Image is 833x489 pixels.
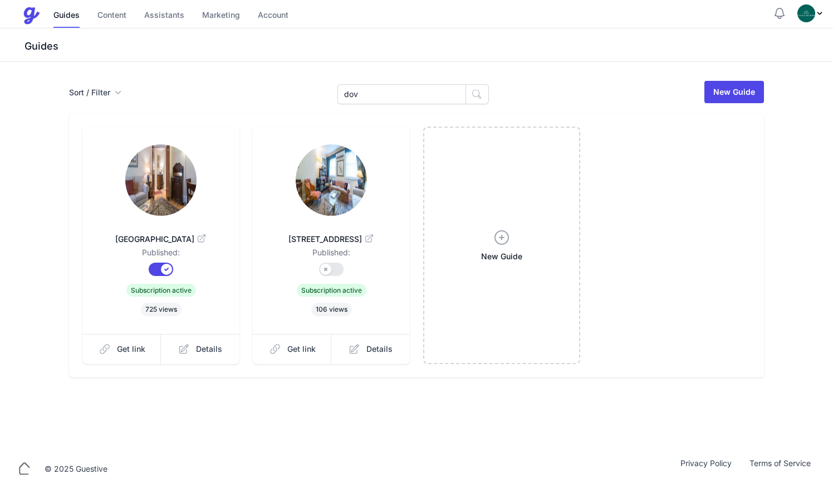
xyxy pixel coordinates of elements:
[141,303,182,316] span: 725 views
[271,234,392,245] span: [STREET_ADDRESS]
[45,463,107,475] div: © 2025 Guestive
[258,4,288,28] a: Account
[271,247,392,263] dd: Published:
[714,464,827,489] iframe: chat widget
[82,334,161,364] a: Get link
[741,458,820,480] a: Terms of Service
[22,40,833,53] h3: Guides
[22,7,40,25] img: Guestive Guides
[202,4,240,28] a: Marketing
[331,334,410,364] a: Details
[100,220,222,247] a: [GEOGRAPHIC_DATA]
[196,343,222,355] span: Details
[271,220,392,247] a: [STREET_ADDRESS]
[672,458,741,480] a: Privacy Policy
[100,247,222,263] dd: Published:
[797,4,815,22] img: oovs19i4we9w73xo0bfpgswpi0cd
[311,303,352,316] span: 106 views
[125,144,197,216] img: htmfqqdj5w74wrc65s3wna2sgno2
[481,251,522,262] span: New Guide
[97,4,126,28] a: Content
[69,87,121,98] button: Sort / Filter
[253,334,332,364] a: Get link
[297,284,366,297] span: Subscription active
[126,284,196,297] span: Subscription active
[773,7,786,20] button: Notifications
[296,144,367,216] img: efk3xidwye351mn6lne3h2kryz6a
[366,343,393,355] span: Details
[100,234,222,245] span: [GEOGRAPHIC_DATA]
[423,127,580,364] a: New Guide
[144,4,184,28] a: Assistants
[161,334,239,364] a: Details
[337,84,466,104] input: Search Guides
[53,4,80,28] a: Guides
[287,343,316,355] span: Get link
[704,81,764,103] a: New Guide
[797,4,824,22] div: Profile Menu
[117,343,145,355] span: Get link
